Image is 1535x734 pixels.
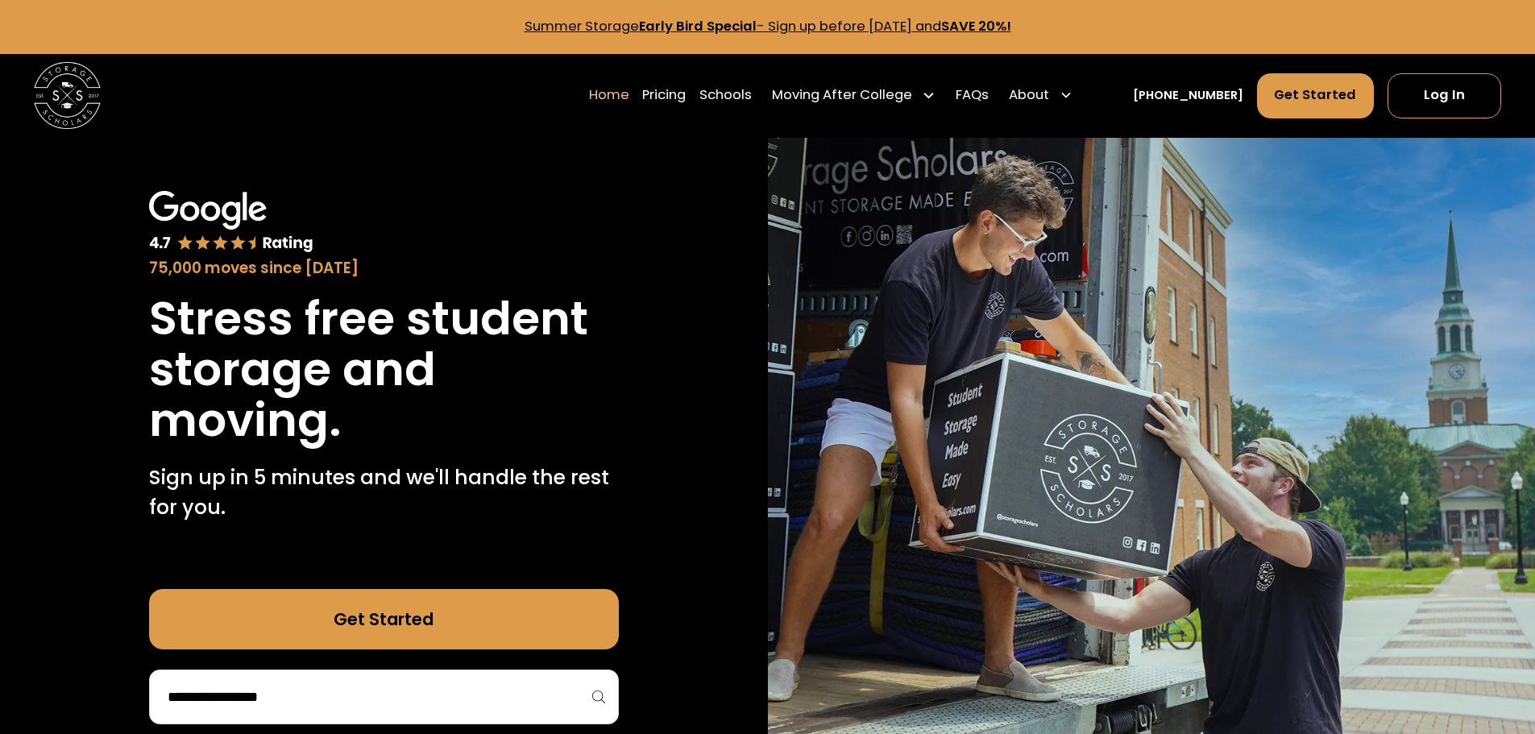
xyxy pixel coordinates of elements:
[941,17,1011,35] strong: SAVE 20%!
[149,293,619,446] h1: Stress free student storage and moving.
[765,72,943,118] div: Moving After College
[589,72,629,118] a: Home
[1009,85,1049,106] div: About
[1257,73,1375,118] a: Get Started
[149,462,619,523] p: Sign up in 5 minutes and we'll handle the rest for you.
[699,72,752,118] a: Schools
[525,17,1011,35] a: Summer StorageEarly Bird Special- Sign up before [DATE] andSAVE 20%!
[639,17,757,35] strong: Early Bird Special
[1133,87,1243,105] a: [PHONE_NUMBER]
[642,72,686,118] a: Pricing
[1002,72,1080,118] div: About
[772,85,912,106] div: Moving After College
[149,191,313,254] img: Google 4.7 star rating
[149,589,619,649] a: Get Started
[34,62,101,129] img: Storage Scholars main logo
[956,72,989,118] a: FAQs
[1388,73,1501,118] a: Log In
[149,257,619,280] div: 75,000 moves since [DATE]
